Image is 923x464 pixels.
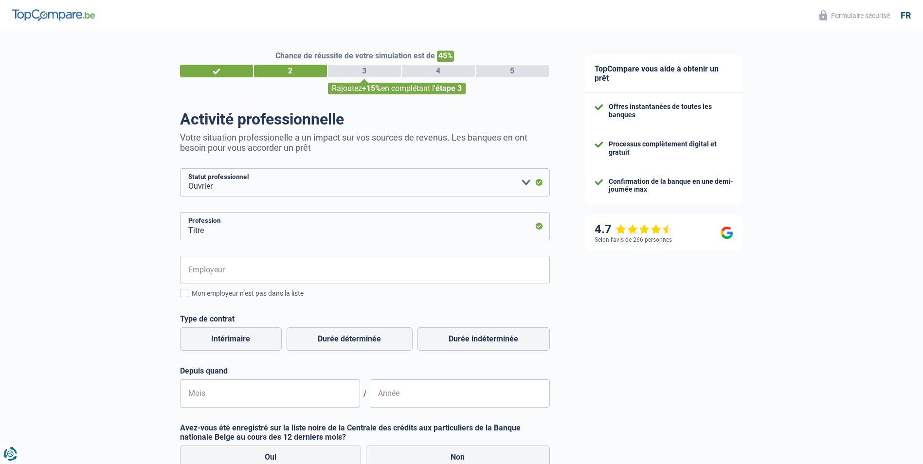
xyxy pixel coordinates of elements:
[435,84,462,93] span: étape 3
[595,222,673,236] div: 4.7
[609,178,733,194] div: Confirmation de la banque en une demi-journée max
[180,314,550,323] label: Type de contrat
[180,132,550,153] p: Votre situation professionelle a un impact sur vos sources de revenus. Les banques en ont besoin ...
[287,327,413,351] label: Durée déterminée
[180,423,550,442] label: Avez-vous été enregistré sur la liste noire de la Centrale des crédits aux particuliers de la Ban...
[402,65,475,77] div: 4
[417,327,550,351] label: Durée indéterminée
[595,236,672,243] div: Selon l’avis de 266 personnes
[275,51,435,60] span: Chance de réussite de votre simulation est de
[585,54,743,93] div: TopCompare vous aide à obtenir un prêt
[180,110,550,128] h1: Activité professionnelle
[437,51,454,62] span: 45%
[180,256,550,284] input: Cherchez votre employeur
[180,366,550,375] label: Depuis quand
[609,103,733,119] div: Offres instantanées de toutes les banques
[180,327,282,351] label: Intérimaire
[814,7,896,23] button: Formulaire sécurisé
[328,65,401,77] div: 3
[12,9,95,21] img: TopCompare Logo
[609,140,733,157] div: Processus complètement digital et gratuit
[254,65,327,77] div: 2
[901,10,911,21] div: fr
[180,65,253,77] div: 1
[476,65,549,77] div: 5
[360,389,370,398] span: /
[328,83,466,94] div: Rajoutez en complétant l'
[370,379,550,408] input: AAAA
[362,84,381,93] span: +15%
[180,379,360,408] input: MM
[192,288,550,299] div: Mon employeur n’est pas dans la liste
